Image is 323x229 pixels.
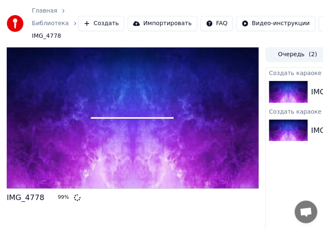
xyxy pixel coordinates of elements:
button: Импортировать [128,16,197,31]
nav: breadcrumb [32,7,78,40]
a: Библиотека [32,19,69,28]
button: FAQ [201,16,233,31]
div: 99 % [58,194,70,201]
a: Главная [32,7,57,15]
img: youka [7,15,23,32]
div: IMG_4778 [7,192,44,203]
span: IMG_4778 [32,32,61,40]
button: Видео-инструкции [236,16,315,31]
span: ( 2 ) [309,50,317,59]
button: Создать [78,16,124,31]
div: Открытый чат [294,200,317,223]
